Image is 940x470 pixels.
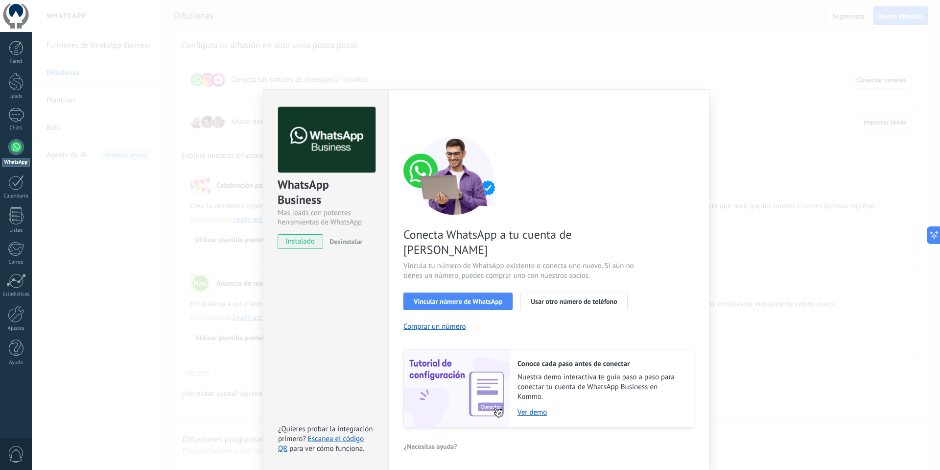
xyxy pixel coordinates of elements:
[414,298,502,305] span: Vincular número de WhatsApp
[278,424,373,444] span: ¿Quieres probar la integración primero?
[2,360,30,366] div: Ayuda
[404,443,457,450] span: ¿Necesitas ayuda?
[2,227,30,234] div: Listas
[517,359,684,369] h2: Conoce cada paso antes de conectar
[278,234,323,249] span: instalado
[278,434,364,453] a: Escanea el código QR
[278,107,376,173] img: logo_main.png
[2,259,30,266] div: Correo
[2,94,30,100] div: Leads
[2,291,30,297] div: Estadísticas
[2,158,30,167] div: WhatsApp
[531,298,617,305] span: Usar otro número de teléfono
[2,193,30,199] div: Calendario
[403,439,458,454] button: ¿Necesitas ayuda?
[278,177,374,208] div: WhatsApp Business
[403,261,636,281] span: Vincula tu número de WhatsApp existente o conecta uno nuevo. Si aún no tienes un número, puedes c...
[403,227,636,257] span: Conecta WhatsApp a tu cuenta de [PERSON_NAME]
[517,372,684,402] span: Nuestra demo interactiva te guía paso a paso para conectar tu cuenta de WhatsApp Business en Kommo.
[2,125,30,131] div: Chats
[520,293,627,310] button: Usar otro número de teléfono
[403,322,466,331] button: Comprar un número
[329,237,362,246] span: Desinstalar
[403,136,506,215] img: connect number
[278,208,374,227] div: Más leads con potentes herramientas de WhatsApp
[326,234,362,249] button: Desinstalar
[403,293,513,310] button: Vincular número de WhatsApp
[517,408,684,417] a: Ver demo
[2,325,30,332] div: Ajustes
[2,58,30,65] div: Panel
[289,444,364,453] span: para ver cómo funciona.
